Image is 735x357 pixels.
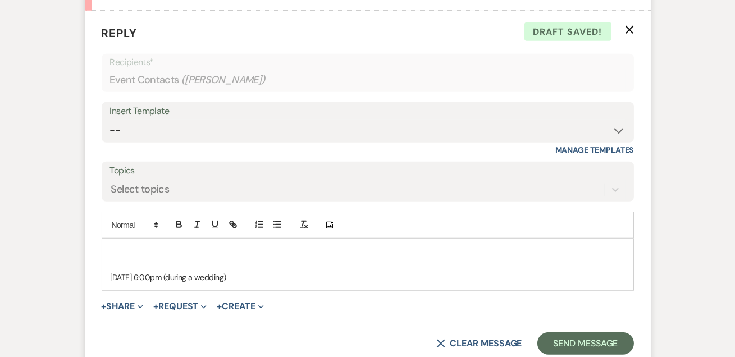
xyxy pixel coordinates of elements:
span: Reply [102,26,138,40]
button: Send Message [537,332,633,355]
div: Event Contacts [110,69,626,91]
span: + [153,302,158,311]
a: Manage Templates [555,145,634,155]
div: Select topics [111,182,170,198]
button: Request [153,302,207,311]
span: ( [PERSON_NAME] ) [181,72,266,88]
span: Draft saved! [524,22,611,42]
p: Recipients* [110,55,626,70]
div: Insert Template [110,103,626,120]
span: [DATE] 6:00pm (during a wedding) [111,272,226,282]
button: Clear message [436,339,522,348]
button: Share [102,302,144,311]
span: + [217,302,222,311]
span: + [102,302,107,311]
button: Create [217,302,263,311]
label: Topics [110,163,626,179]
